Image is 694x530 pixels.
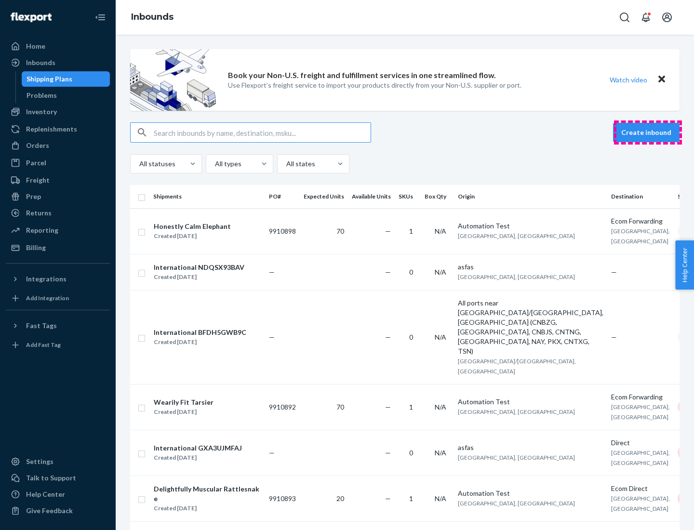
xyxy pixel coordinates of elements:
span: — [269,333,275,341]
div: Automation Test [458,221,603,231]
a: Add Fast Tag [6,337,110,353]
div: Give Feedback [26,506,73,516]
span: 0 [409,449,413,457]
div: Created [DATE] [154,503,261,513]
div: Problems [27,91,57,100]
span: [GEOGRAPHIC_DATA], [GEOGRAPHIC_DATA] [458,454,575,461]
span: [GEOGRAPHIC_DATA], [GEOGRAPHIC_DATA] [611,495,670,512]
button: Give Feedback [6,503,110,518]
a: Orders [6,138,110,153]
span: — [385,449,391,457]
span: — [385,333,391,341]
span: — [385,268,391,276]
div: Created [DATE] [154,231,231,241]
div: Direct [611,438,670,448]
span: — [385,403,391,411]
th: Shipments [149,185,265,208]
div: International NDQSX93BAV [154,263,244,272]
a: Inbounds [6,55,110,70]
a: Settings [6,454,110,469]
div: Billing [26,243,46,252]
div: Orders [26,141,49,150]
button: Open account menu [657,8,677,27]
span: 0 [409,268,413,276]
button: Help Center [675,240,694,290]
span: [GEOGRAPHIC_DATA]/[GEOGRAPHIC_DATA], [GEOGRAPHIC_DATA] [458,358,576,375]
span: [GEOGRAPHIC_DATA], [GEOGRAPHIC_DATA] [458,232,575,239]
div: Shipping Plans [27,74,72,84]
span: N/A [435,227,446,235]
ol: breadcrumbs [123,3,181,31]
div: Automation Test [458,489,603,498]
div: Inventory [26,107,57,117]
a: Add Integration [6,291,110,306]
span: [GEOGRAPHIC_DATA], [GEOGRAPHIC_DATA] [611,227,670,245]
div: Fast Tags [26,321,57,331]
a: Freight [6,172,110,188]
span: N/A [435,494,446,503]
button: Integrations [6,271,110,287]
span: — [385,227,391,235]
input: All types [214,159,215,169]
span: [GEOGRAPHIC_DATA], [GEOGRAPHIC_DATA] [611,449,670,466]
span: 70 [336,227,344,235]
div: Automation Test [458,397,603,407]
div: Ecom Direct [611,484,670,493]
div: Replenishments [26,124,77,134]
td: 9910892 [265,384,300,430]
div: Help Center [26,490,65,499]
span: — [611,268,617,276]
th: PO# [265,185,300,208]
div: Delightfully Muscular Rattlesnake [154,484,261,503]
span: N/A [435,333,446,341]
div: Created [DATE] [154,453,242,463]
input: Search inbounds by name, destination, msku... [154,123,371,142]
span: N/A [435,268,446,276]
img: Flexport logo [11,13,52,22]
span: [GEOGRAPHIC_DATA], [GEOGRAPHIC_DATA] [458,408,575,415]
span: [GEOGRAPHIC_DATA], [GEOGRAPHIC_DATA] [458,500,575,507]
a: Inbounds [131,12,173,22]
div: Honestly Calm Elephant [154,222,231,231]
button: Close [655,73,668,87]
div: Prep [26,192,41,201]
div: Add Integration [26,294,69,302]
div: Reporting [26,225,58,235]
span: — [385,494,391,503]
div: Freight [26,175,50,185]
a: Reporting [6,223,110,238]
a: Parcel [6,155,110,171]
div: Talk to Support [26,473,76,483]
a: Inventory [6,104,110,119]
span: 1 [409,227,413,235]
button: Open Search Box [615,8,634,27]
td: 9910893 [265,476,300,521]
span: [GEOGRAPHIC_DATA], [GEOGRAPHIC_DATA] [458,273,575,280]
th: Box Qty [421,185,454,208]
div: Inbounds [26,58,55,67]
span: 1 [409,494,413,503]
span: — [269,268,275,276]
a: Home [6,39,110,54]
div: All ports near [GEOGRAPHIC_DATA]/[GEOGRAPHIC_DATA], [GEOGRAPHIC_DATA] (CNBZG, [GEOGRAPHIC_DATA], ... [458,298,603,356]
div: Home [26,41,45,51]
input: All statuses [138,159,139,169]
div: Created [DATE] [154,407,214,417]
div: Settings [26,457,53,466]
button: Close Navigation [91,8,110,27]
th: SKUs [395,185,421,208]
div: Integrations [26,274,67,284]
div: Ecom Forwarding [611,216,670,226]
a: Help Center [6,487,110,502]
span: N/A [435,449,446,457]
div: International GXA3UJMFAJ [154,443,242,453]
div: Parcel [26,158,46,168]
th: Available Units [348,185,395,208]
div: International BFDH5GWB9C [154,328,246,337]
span: 1 [409,403,413,411]
input: All states [285,159,286,169]
th: Destination [607,185,674,208]
div: Ecom Forwarding [611,392,670,402]
div: Returns [26,208,52,218]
